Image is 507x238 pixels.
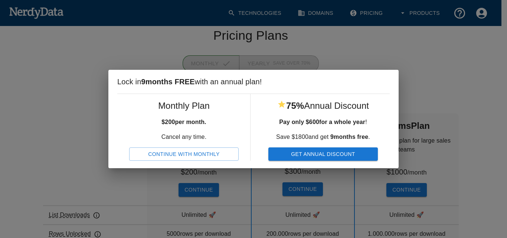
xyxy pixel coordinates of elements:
p: ! [268,118,378,127]
b: 9 months free [330,134,368,140]
p: Save $ 1800 and get . [268,133,378,141]
b: $ 200 per month. [161,119,206,125]
button: Continue With Monthly [129,147,239,161]
h2: Lock in with an annual plan! [108,70,399,94]
b: 9 months FREE [141,78,194,86]
b: Pay only $ 600 for a whole year [279,119,365,125]
p: Cancel any time. [129,133,239,141]
h5: Monthly Plan [129,100,239,112]
button: Get Annual Discount [268,147,378,161]
b: 75% [286,101,304,111]
h5: Annual Discount [268,100,378,112]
